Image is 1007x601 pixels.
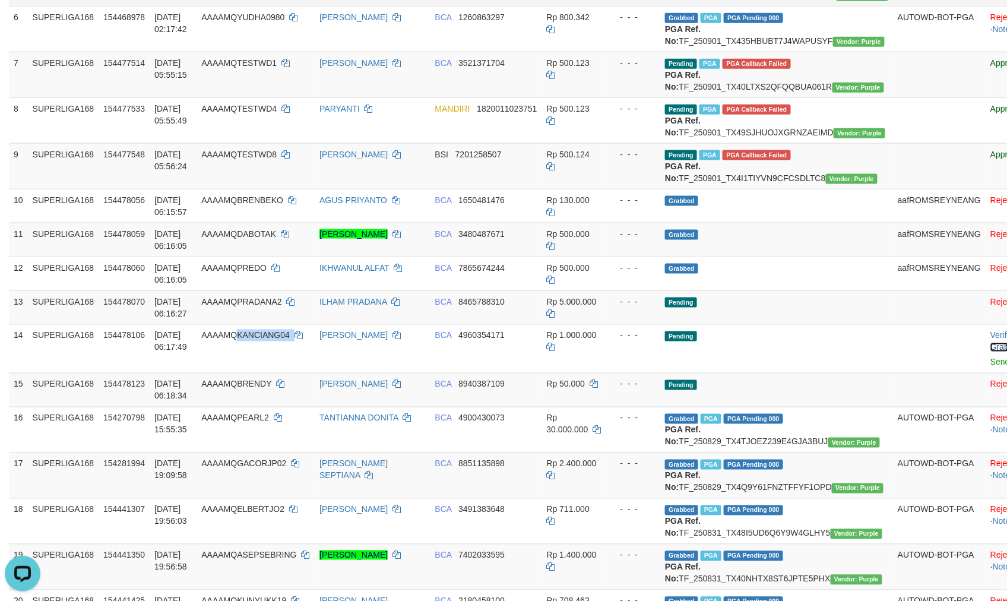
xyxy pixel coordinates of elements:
[665,116,701,137] b: PGA Ref. No:
[458,505,505,514] span: Copy 3491383648 to clipboard
[9,143,28,189] td: 9
[435,150,449,159] span: BSI
[611,296,656,308] div: - - -
[547,12,590,22] span: Rp 800.342
[435,459,452,469] span: BCA
[28,544,99,590] td: SUPERLIGA168
[435,505,452,514] span: BCA
[831,575,882,585] span: Vendor URL: https://trx4.1velocity.biz
[435,104,470,113] span: MANDIRI
[319,58,388,68] a: [PERSON_NAME]
[724,551,783,561] span: PGA Pending
[665,380,697,390] span: Pending
[154,331,187,352] span: [DATE] 06:17:49
[699,105,720,115] span: Marked by aafmaleo
[103,297,145,306] span: 154478070
[893,453,986,498] td: AUTOWD-BOT-PGA
[103,551,145,560] span: 154441350
[103,104,145,113] span: 154477533
[547,505,590,514] span: Rp 711.000
[103,58,145,68] span: 154477514
[665,13,698,23] span: Grabbed
[547,263,590,273] span: Rp 500.000
[660,143,893,189] td: TF_250901_TX4I1TIYVN9CFCSDLTC8
[701,13,721,23] span: Marked by aafchoeunmanni
[435,551,452,560] span: BCA
[547,551,597,560] span: Rp 1.400.000
[28,223,99,257] td: SUPERLIGA168
[28,290,99,324] td: SUPERLIGA168
[547,58,590,68] span: Rp 500.123
[154,263,187,284] span: [DATE] 06:16:05
[28,407,99,453] td: SUPERLIGA168
[665,105,697,115] span: Pending
[319,551,388,560] a: [PERSON_NAME]
[660,498,893,544] td: TF_250831_TX48I5UD6Q6Y9W4GLHY5
[665,562,701,584] b: PGA Ref. No:
[435,229,452,239] span: BCA
[611,57,656,69] div: - - -
[893,407,986,453] td: AUTOWD-BOT-PGA
[660,52,893,97] td: TF_250901_TX40LTXS2QFQQBUA061R
[28,498,99,544] td: SUPERLIGA168
[28,257,99,290] td: SUPERLIGA168
[103,195,145,205] span: 154478056
[9,324,28,373] td: 14
[319,12,388,22] a: [PERSON_NAME]
[9,453,28,498] td: 17
[724,460,783,470] span: PGA Pending
[701,414,721,424] span: Marked by aafmaleo
[665,196,698,206] span: Grabbed
[458,459,505,469] span: Copy 8851135898 to clipboard
[435,297,452,306] span: BCA
[665,331,697,341] span: Pending
[665,230,698,240] span: Grabbed
[458,331,505,340] span: Copy 4960354171 to clipboard
[28,97,99,143] td: SUPERLIGA168
[435,12,452,22] span: BCA
[154,297,187,318] span: [DATE] 06:16:27
[154,551,187,572] span: [DATE] 19:56:58
[319,229,388,239] a: [PERSON_NAME]
[319,379,388,389] a: [PERSON_NAME]
[665,70,701,91] b: PGA Ref. No:
[103,331,145,340] span: 154478106
[9,52,28,97] td: 7
[28,453,99,498] td: SUPERLIGA168
[832,483,883,494] span: Vendor URL: https://trx4.1velocity.biz
[699,59,720,69] span: Marked by aafmaleo
[665,264,698,274] span: Grabbed
[547,104,590,113] span: Rp 500.123
[701,460,721,470] span: Marked by aafnonsreyleab
[103,379,145,389] span: 154478123
[9,6,28,52] td: 6
[103,459,145,469] span: 154281994
[9,373,28,407] td: 15
[547,150,590,159] span: Rp 500.124
[154,58,187,80] span: [DATE] 05:55:15
[665,150,697,160] span: Pending
[611,549,656,561] div: - - -
[201,459,286,469] span: AAAAMQGACORJP02
[665,517,701,538] b: PGA Ref. No:
[154,195,187,217] span: [DATE] 06:15:57
[833,37,885,47] span: Vendor URL: https://trx4.1velocity.biz
[201,413,269,423] span: AAAAMQPEARL2
[201,297,281,306] span: AAAAMQPRADANA2
[5,5,40,40] button: Open LiveChat chat widget
[826,174,878,184] span: Vendor URL: https://trx4.1velocity.biz
[547,331,597,340] span: Rp 1.000.000
[458,195,505,205] span: Copy 1650481476 to clipboard
[28,52,99,97] td: SUPERLIGA168
[458,263,505,273] span: Copy 7865674244 to clipboard
[103,150,145,159] span: 154477548
[435,379,452,389] span: BCA
[154,104,187,125] span: [DATE] 05:55:49
[893,257,986,290] td: aafROMSREYNEANG
[547,459,597,469] span: Rp 2.400.000
[319,331,388,340] a: [PERSON_NAME]
[660,453,893,498] td: TF_250829_TX4Q9Y61FNZTFFYF1OPD
[660,97,893,143] td: TF_250901_TX49SJHUOJXGRNZAEIMD
[458,58,505,68] span: Copy 3521371704 to clipboard
[893,544,986,590] td: AUTOWD-BOT-PGA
